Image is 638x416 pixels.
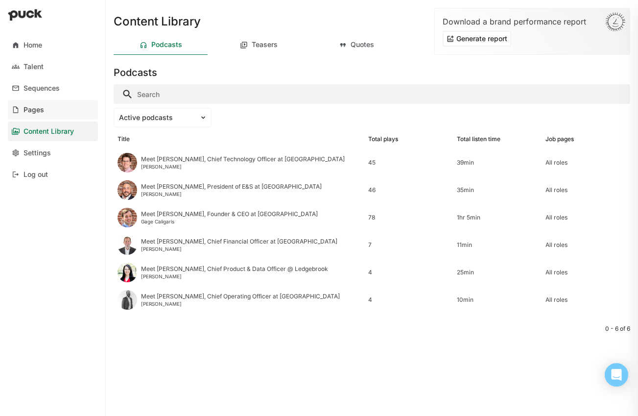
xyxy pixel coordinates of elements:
div: Content Library [24,127,74,136]
div: 46 [368,187,449,194]
div: All roles [545,296,626,303]
div: 4 [368,269,449,276]
div: 35min [457,187,538,194]
div: 25min [457,269,538,276]
div: Meet [PERSON_NAME], Chief Operating Officer at [GEOGRAPHIC_DATA] [141,293,340,300]
div: All roles [545,269,626,276]
div: Download a brand performance report [443,16,622,27]
div: 10min [457,296,538,303]
div: Meet [PERSON_NAME], Chief Technology Officer at [GEOGRAPHIC_DATA] [141,156,345,163]
button: Generate report [443,31,511,47]
div: Teasers [252,41,278,49]
input: Search [114,84,630,104]
div: Quotes [351,41,374,49]
div: Total plays [368,136,398,143]
div: Log out [24,171,48,179]
img: Sun-D3Rjj4Si.svg [605,12,626,32]
div: Gage Caligaris [141,219,318,224]
div: Meet [PERSON_NAME], Founder & CEO at [GEOGRAPHIC_DATA] [141,211,318,218]
div: Talent [24,63,44,71]
div: Title [118,136,130,143]
div: Meet [PERSON_NAME], Chief Financial Officer at [GEOGRAPHIC_DATA] [141,238,337,245]
a: Talent [8,57,98,76]
div: Home [24,41,42,49]
a: Content Library [8,122,98,141]
div: Job pages [545,136,574,143]
div: All roles [545,187,626,194]
div: 45 [368,159,449,166]
div: 39min [457,159,538,166]
a: Home [8,35,98,55]
a: Sequences [8,78,98,98]
div: [PERSON_NAME] [141,164,345,170]
div: Total listen time [457,136,500,143]
div: Meet [PERSON_NAME], Chief Product & Data Officer @ Ledgebrook [141,266,328,272]
div: [PERSON_NAME] [141,273,328,279]
a: Pages [8,100,98,120]
div: Settings [24,149,51,157]
a: Settings [8,143,98,163]
h3: Podcasts [114,67,157,78]
div: 4 [368,296,449,303]
div: Pages [24,106,44,114]
div: Meet [PERSON_NAME], President of E&S at [GEOGRAPHIC_DATA] [141,183,322,190]
div: Sequences [24,84,60,93]
div: 7 [368,242,449,248]
div: 1hr 5min [457,214,538,221]
div: [PERSON_NAME] [141,246,337,252]
div: All roles [545,214,626,221]
div: Open Intercom Messenger [605,363,628,387]
div: 78 [368,214,449,221]
div: [PERSON_NAME] [141,301,340,307]
div: 0 - 6 of 6 [114,325,630,332]
div: All roles [545,159,626,166]
h1: Content Library [114,16,201,27]
div: 11min [457,242,538,248]
div: All roles [545,242,626,248]
div: [PERSON_NAME] [141,191,322,197]
div: Podcasts [151,41,182,49]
